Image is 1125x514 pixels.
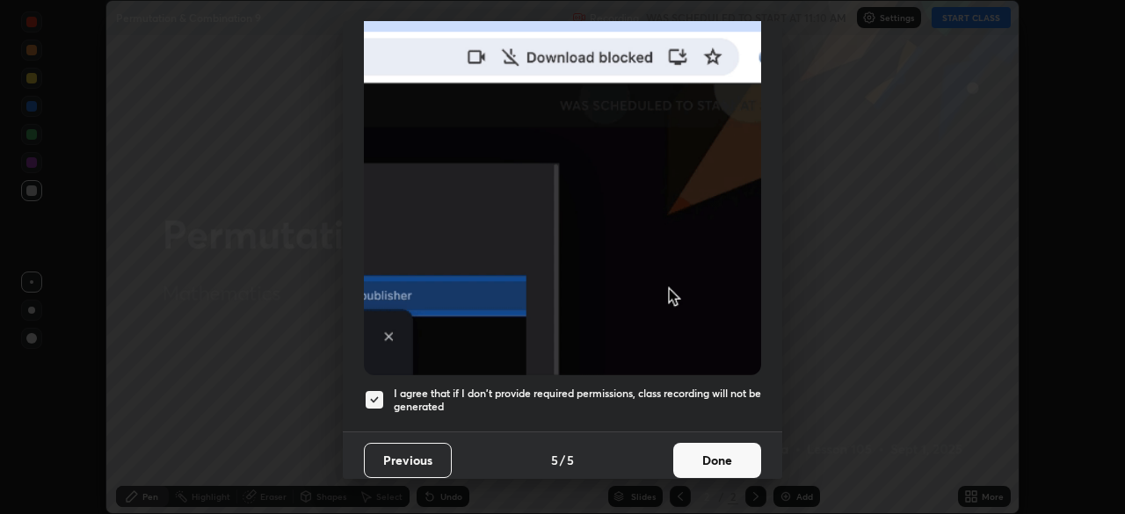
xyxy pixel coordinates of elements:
[673,443,761,478] button: Done
[567,451,574,469] h4: 5
[394,387,761,414] h5: I agree that if I don't provide required permissions, class recording will not be generated
[364,443,452,478] button: Previous
[560,451,565,469] h4: /
[551,451,558,469] h4: 5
